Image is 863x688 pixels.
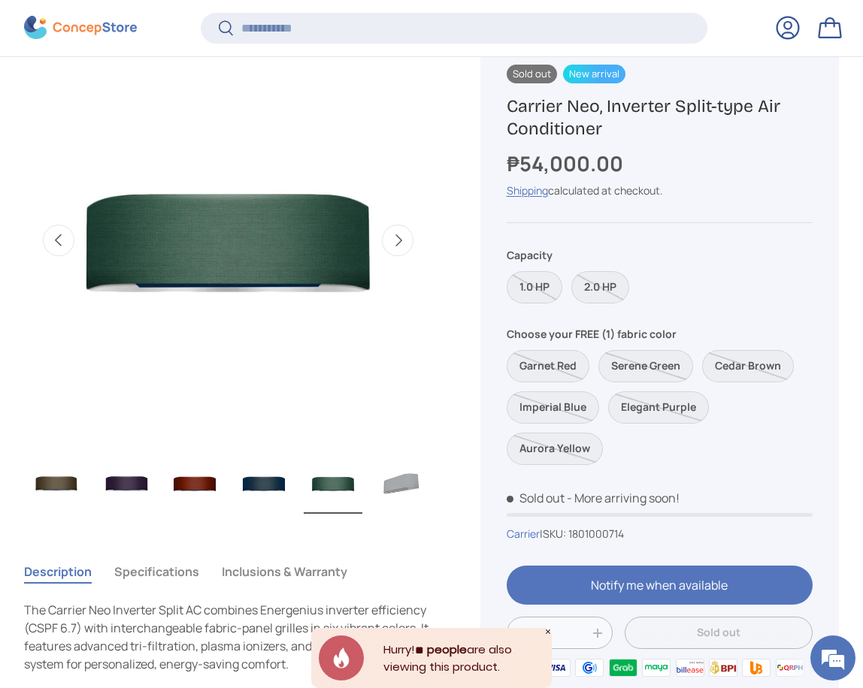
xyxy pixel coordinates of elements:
[114,554,199,589] button: Specifications
[702,350,794,382] label: Sold out
[807,656,840,679] img: bdo
[544,628,552,635] div: Close
[507,326,677,342] legend: Choose your FREE (1) fabric color
[571,271,629,303] label: Sold out
[507,527,540,541] a: Carrier
[707,656,740,679] img: bpi
[543,527,566,541] span: SKU:
[27,454,86,514] img: carrier-neo-aircon-with-fabric-panel-cover-cedar-brown-full-view-concepstore
[24,554,92,589] button: Description
[774,656,807,679] img: qrph
[165,454,224,514] img: carrier-neo-inverter-with-garnet-red-fabric-cover-full-view-concepstore
[235,454,293,514] img: carrier-neo-aircon-with-fabric-panel-cover-imperial-blue-full-view-concepstore
[740,656,773,679] img: ubp
[640,656,673,679] img: maya
[563,65,625,83] span: New arrival
[568,527,624,541] span: 1801000714
[507,391,599,424] label: Sold out
[507,271,562,303] label: Sold out
[507,490,565,506] span: Sold out
[507,95,813,140] h1: Carrier Neo, Inverter Split-type Air Conditioner
[304,454,362,514] img: carrier-neo-aircon-unit-with-fabric-panel-cover-serene-green-full-front-view-concepstore
[222,554,347,589] button: Inclusions & Warranty
[373,454,431,514] img: carrier-neo-aircon-with-fabric-panel-cover-light-gray-left-side-full-view-concepstore
[507,65,557,83] span: Sold out
[507,183,813,198] div: calculated at checkout.
[625,617,813,649] button: Sold out
[24,17,137,40] img: ConcepStore
[96,454,155,514] img: carrier-neo-aircon-with-fabric-panel-cover-elegant-purple-full-view-concepstore
[567,490,680,506] p: - More arriving soon!
[507,183,548,198] a: Shipping
[507,149,627,177] strong: ₱54,000.00
[24,602,428,672] span: The Carrier Neo Inverter Split AC combines Energenius inverter efficiency (CSPF 6.7) with interch...
[24,37,432,519] media-gallery: Gallery Viewer
[507,247,553,263] legend: Capacity
[598,350,693,382] label: Sold out
[507,433,603,465] label: Sold out
[540,656,573,679] img: visa
[507,350,589,382] label: Sold out
[673,656,706,679] img: billease
[573,656,606,679] img: gcash
[608,391,709,424] label: Sold out
[607,656,640,679] img: grabpay
[540,527,624,541] span: |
